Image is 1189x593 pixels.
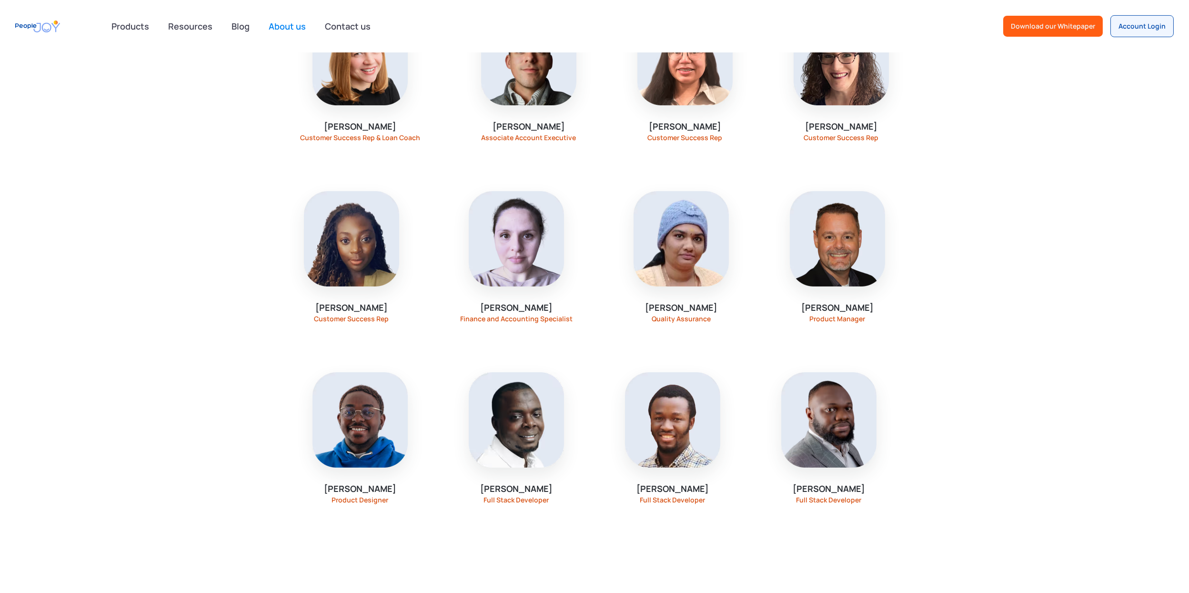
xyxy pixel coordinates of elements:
div: [PERSON_NAME] [315,302,388,314]
div: Full Stack Developer [640,496,705,504]
div: [PERSON_NAME] [801,302,874,314]
div: Customer Success Rep [314,315,389,323]
a: home [15,16,60,37]
div: Products [106,17,155,36]
div: [PERSON_NAME] [636,483,709,495]
div: [PERSON_NAME] [324,483,396,495]
a: Blog [226,16,255,37]
a: Account Login [1110,15,1174,37]
a: Download our Whitepaper [1003,16,1103,37]
div: Customer Success Rep [804,134,879,142]
div: Customer Success Rep & Loan Coach [300,134,420,142]
div: Download our Whitepaper [1011,21,1095,31]
div: Customer Success Rep [648,134,723,142]
div: Quality Assurance [652,315,711,323]
a: About us [263,16,312,37]
div: Product Manager [810,315,866,323]
div: [PERSON_NAME] [324,121,396,133]
a: Resources [162,16,218,37]
div: [PERSON_NAME] [793,483,865,495]
div: Finance and Accounting Specialist [460,315,573,323]
div: [PERSON_NAME] [480,483,553,495]
div: [PERSON_NAME] [805,121,877,133]
a: Contact us [319,16,376,37]
div: [PERSON_NAME] [493,121,565,133]
div: [PERSON_NAME] [645,302,717,314]
div: Associate Account Executive [482,134,576,142]
div: [PERSON_NAME] [649,121,721,133]
div: Full Stack Developer [796,496,862,504]
div: Full Stack Developer [484,496,549,504]
div: Account Login [1118,21,1166,31]
div: [PERSON_NAME] [480,302,553,314]
div: Product Designer [332,496,389,504]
